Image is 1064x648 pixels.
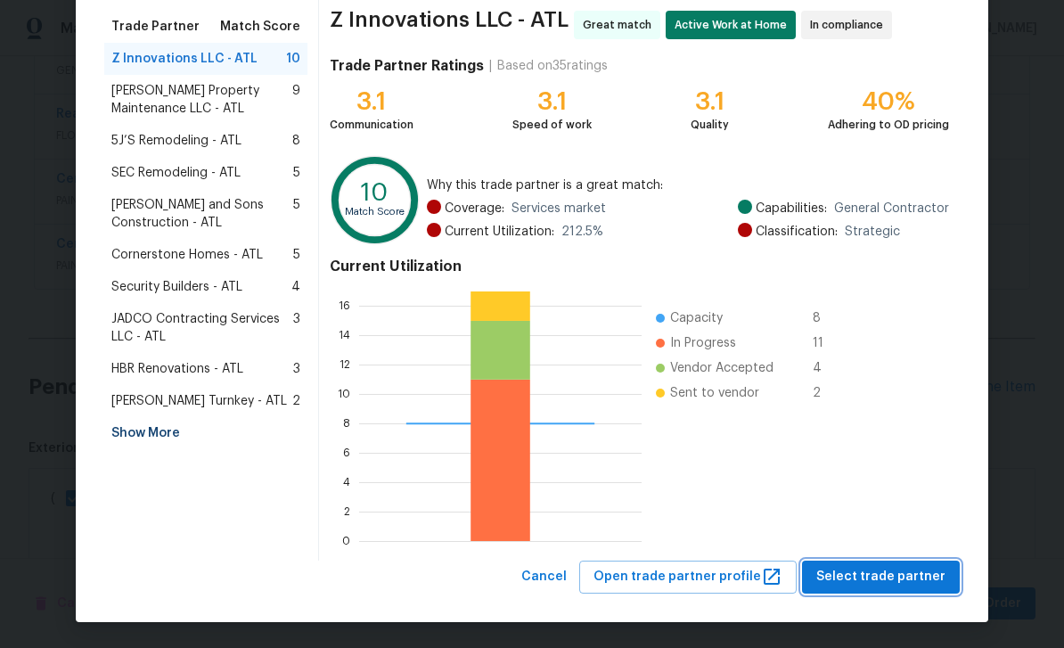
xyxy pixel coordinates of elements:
div: 3.1 [512,93,592,111]
span: Classification: [756,223,838,241]
text: 12 [340,359,350,370]
text: 14 [339,330,350,340]
span: Z Innovations LLC - ATL [330,11,569,39]
span: Security Builders - ATL [111,278,242,296]
div: 40% [828,93,949,111]
text: Match Score [345,207,405,217]
span: Match Score [220,18,300,36]
span: Capacity [670,309,723,327]
div: 3.1 [330,93,413,111]
span: Capabilities: [756,200,827,217]
span: In compliance [810,16,890,34]
span: Active Work at Home [675,16,794,34]
span: 8 [292,132,300,150]
div: Communication [330,116,413,134]
span: 5 [293,164,300,182]
span: Sent to vendor [670,384,759,402]
div: Quality [691,116,729,134]
span: Great match [583,16,659,34]
span: 8 [813,309,841,327]
text: 8 [343,418,350,429]
div: Show More [104,417,307,449]
div: Adhering to OD pricing [828,116,949,134]
span: 5 [293,196,300,232]
button: Open trade partner profile [579,561,797,594]
span: Cornerstone Homes - ATL [111,246,263,264]
span: SEC Remodeling - ATL [111,164,241,182]
span: HBR Renovations - ATL [111,360,243,378]
span: [PERSON_NAME] Turnkey - ATL [111,392,287,410]
span: [PERSON_NAME] and Sons Construction - ATL [111,196,293,232]
text: 10 [361,180,389,205]
span: 4 [291,278,300,296]
span: [PERSON_NAME] Property Maintenance LLC - ATL [111,82,292,118]
h4: Current Utilization [330,258,949,275]
span: Cancel [521,566,567,588]
span: In Progress [670,334,736,352]
span: Why this trade partner is a great match: [427,176,949,194]
span: 2 [813,384,841,402]
div: 3.1 [691,93,729,111]
span: 5 [293,246,300,264]
text: 4 [343,477,350,488]
span: 3 [293,310,300,346]
text: 2 [344,506,350,517]
span: Trade Partner [111,18,200,36]
div: Based on 35 ratings [497,57,608,75]
text: 16 [339,300,350,311]
span: Coverage: [445,200,504,217]
span: Strategic [845,223,900,241]
span: 2 [292,392,300,410]
span: Open trade partner profile [593,566,782,588]
div: | [484,57,497,75]
text: 10 [338,389,350,399]
span: 5J’S Remodeling - ATL [111,132,241,150]
button: Select trade partner [802,561,960,594]
span: 11 [813,334,841,352]
span: 3 [293,360,300,378]
text: 6 [343,447,350,458]
span: JADCO Contracting Services LLC - ATL [111,310,293,346]
span: Z Innovations LLC - ATL [111,50,258,68]
span: Vendor Accepted [670,359,773,377]
span: 4 [813,359,841,377]
span: 9 [292,82,300,118]
span: Services market [512,200,606,217]
button: Cancel [514,561,574,594]
div: Speed of work [512,116,592,134]
span: Select trade partner [816,566,945,588]
h4: Trade Partner Ratings [330,57,484,75]
text: 0 [342,536,350,546]
span: 10 [286,50,300,68]
span: 212.5 % [561,223,603,241]
span: General Contractor [834,200,949,217]
span: Current Utilization: [445,223,554,241]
